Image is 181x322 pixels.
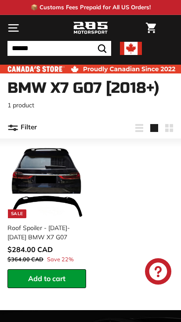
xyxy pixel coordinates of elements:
div: Sale [8,209,26,218]
p: 1 product [7,101,174,110]
h1: BMW X7 G07 [2018+) [7,80,174,96]
inbox-online-store-chat: Shopify online store chat [142,258,174,287]
button: Add to cart [7,269,86,288]
span: $364.00 CAD [7,256,43,263]
div: Roof Spoiler - [DATE]-[DATE] BMW X7 G07 [7,223,81,242]
img: bmw spoiler [11,146,83,219]
img: Logo_285_Motorsport_areodynamics_components [73,21,108,36]
a: Sale bmw spoiler Roof Spoiler - [DATE]-[DATE] BMW X7 G07 Save 22% [7,143,86,270]
p: 📦 Customs Fees Prepaid for All US Orders! [31,3,151,12]
input: Search [7,41,111,56]
span: Save 22% [47,255,74,263]
span: Add to cart [28,274,65,283]
a: Cart [141,15,160,40]
span: $284.00 CAD [7,245,53,254]
button: Filter [7,117,37,138]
